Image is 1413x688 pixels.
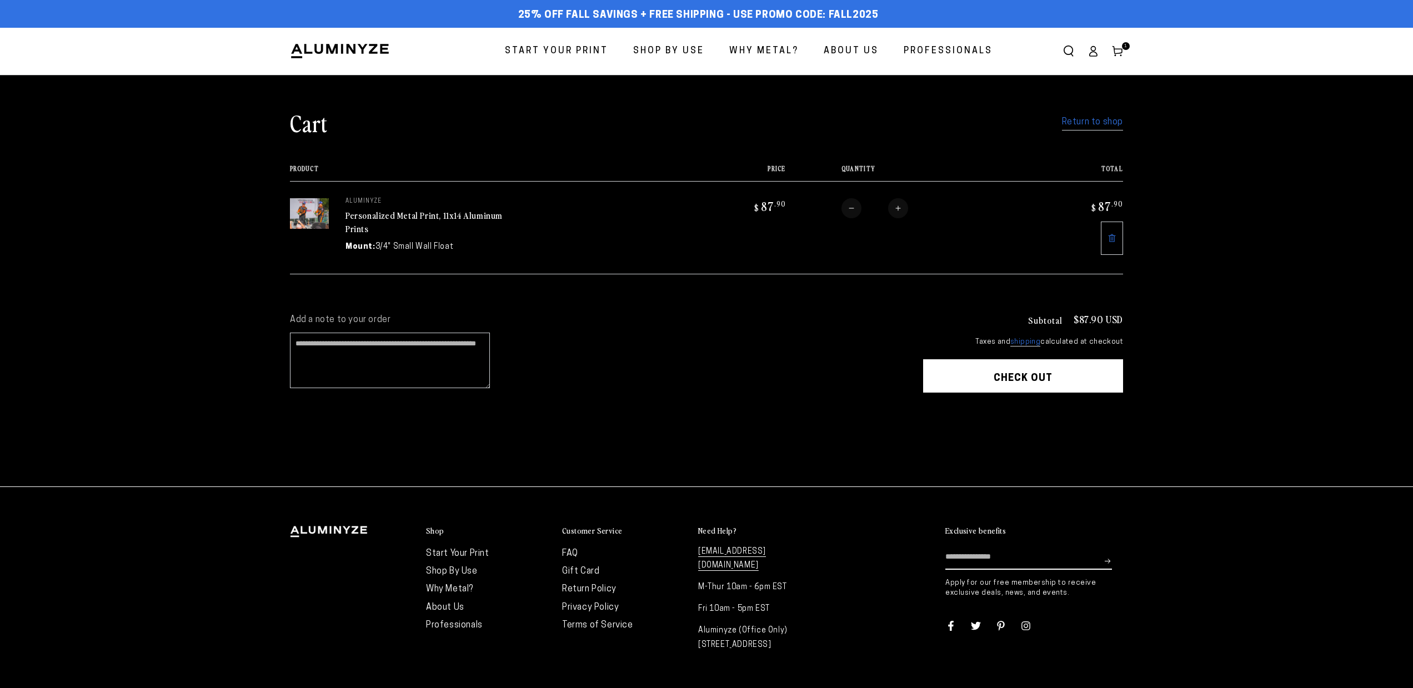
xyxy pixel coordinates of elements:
[861,198,888,218] input: Quantity for Personalized Metal Print, 11x14 Aluminum Prints
[1091,202,1096,213] span: $
[945,578,1123,598] p: Apply for our free membership to receive exclusive deals, news, and events.
[1025,165,1123,181] th: Total
[1105,545,1112,578] button: Subscribe
[904,43,993,59] span: Professionals
[518,9,879,22] span: 25% off FALL Savings + Free Shipping - Use Promo Code: FALL2025
[505,43,608,59] span: Start Your Print
[426,567,478,576] a: Shop By Use
[562,549,578,558] a: FAQ
[923,359,1123,393] button: Check out
[945,526,1006,536] h2: Exclusive benefits
[562,603,619,612] a: Privacy Policy
[1101,222,1123,255] a: Remove 11"x14" Rectangle White Glossy Aluminyzed Photo
[698,548,766,571] a: [EMAIL_ADDRESS][DOMAIN_NAME]
[625,37,713,66] a: Shop By Use
[345,198,512,205] p: aluminyze
[1111,199,1123,208] sup: .90
[426,526,444,536] h2: Shop
[1124,42,1128,50] span: 1
[698,526,736,536] h2: Need Help?
[688,165,785,181] th: Price
[1056,39,1081,63] summary: Search our site
[290,43,390,59] img: Aluminyze
[562,526,687,536] summary: Customer Service
[497,37,617,66] a: Start Your Print
[698,580,823,594] p: M-Thur 10am - 6pm EST
[290,108,328,137] h1: Cart
[1028,315,1063,324] h3: Subtotal
[426,585,473,594] a: Why Metal?
[345,209,503,235] a: Personalized Metal Print, 11x14 Aluminum Prints
[1062,114,1123,130] a: Return to shop
[923,414,1123,444] iframe: PayPal-paypal
[1074,314,1123,324] p: $87.90 USD
[945,526,1123,536] summary: Exclusive benefits
[1010,338,1040,346] a: shipping
[698,602,823,616] p: Fri 10am - 5pm EST
[562,526,622,536] h2: Customer Service
[375,241,454,253] dd: 3/4" Small Wall Float
[895,37,1001,66] a: Professionals
[729,43,799,59] span: Why Metal?
[774,199,786,208] sup: .90
[633,43,704,59] span: Shop By Use
[345,241,375,253] dt: Mount:
[426,603,464,612] a: About Us
[721,37,807,66] a: Why Metal?
[698,526,823,536] summary: Need Help?
[698,624,823,651] p: Aluminyze (Office Only) [STREET_ADDRESS]
[923,337,1123,348] small: Taxes and calculated at checkout
[290,165,688,181] th: Product
[290,198,329,229] img: 11"x14" Rectangle White Glossy Aluminyzed Photo
[562,621,633,630] a: Terms of Service
[754,202,759,213] span: $
[426,621,483,630] a: Professionals
[562,585,617,594] a: Return Policy
[426,526,551,536] summary: Shop
[290,314,901,326] label: Add a note to your order
[786,165,1025,181] th: Quantity
[753,198,786,214] bdi: 87
[426,549,489,558] a: Start Your Print
[1090,198,1123,214] bdi: 87
[824,43,879,59] span: About Us
[815,37,887,66] a: About Us
[562,567,599,576] a: Gift Card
